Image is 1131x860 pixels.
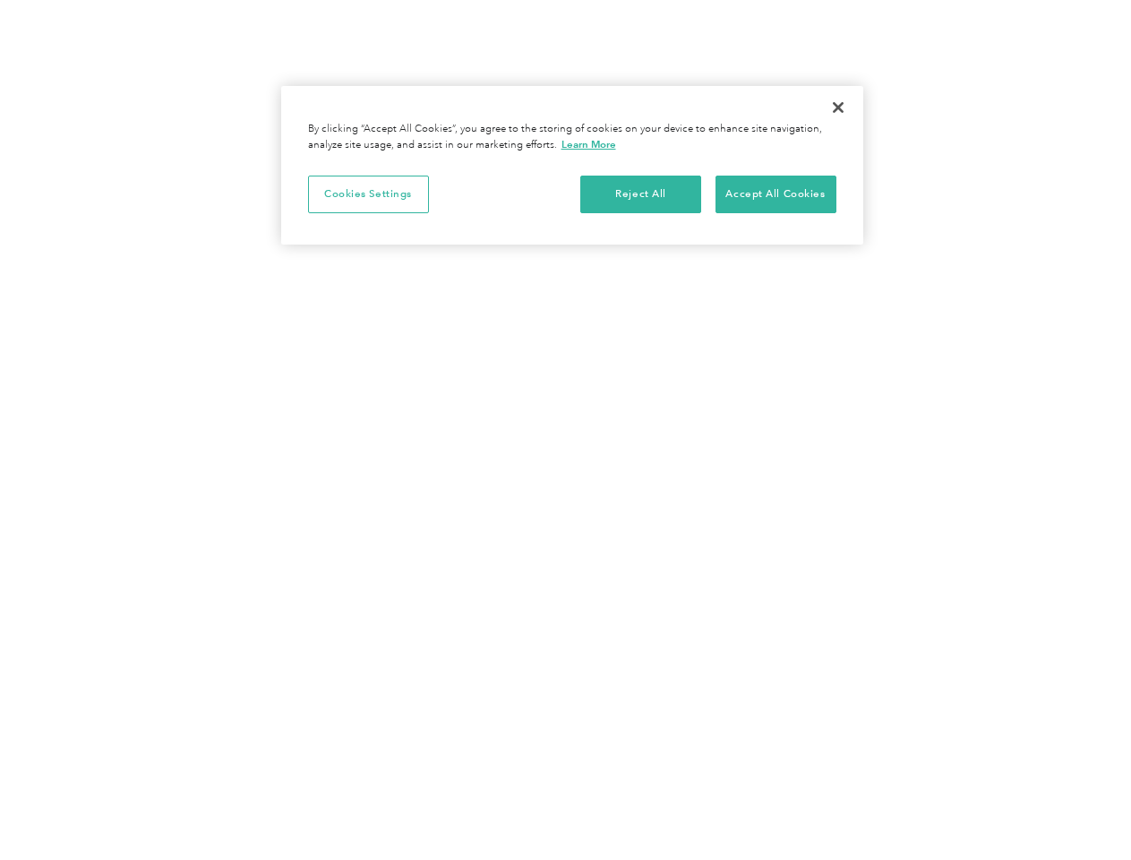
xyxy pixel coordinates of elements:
a: More information about your privacy, opens in a new tab [561,138,616,150]
div: Privacy [281,86,863,245]
button: Close [818,88,858,127]
button: Cookies Settings [308,176,429,213]
button: Accept All Cookies [715,176,836,213]
div: By clicking “Accept All Cookies”, you agree to the storing of cookies on your device to enhance s... [308,122,836,153]
button: Reject All [580,176,701,213]
div: Cookie banner [281,86,863,245]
